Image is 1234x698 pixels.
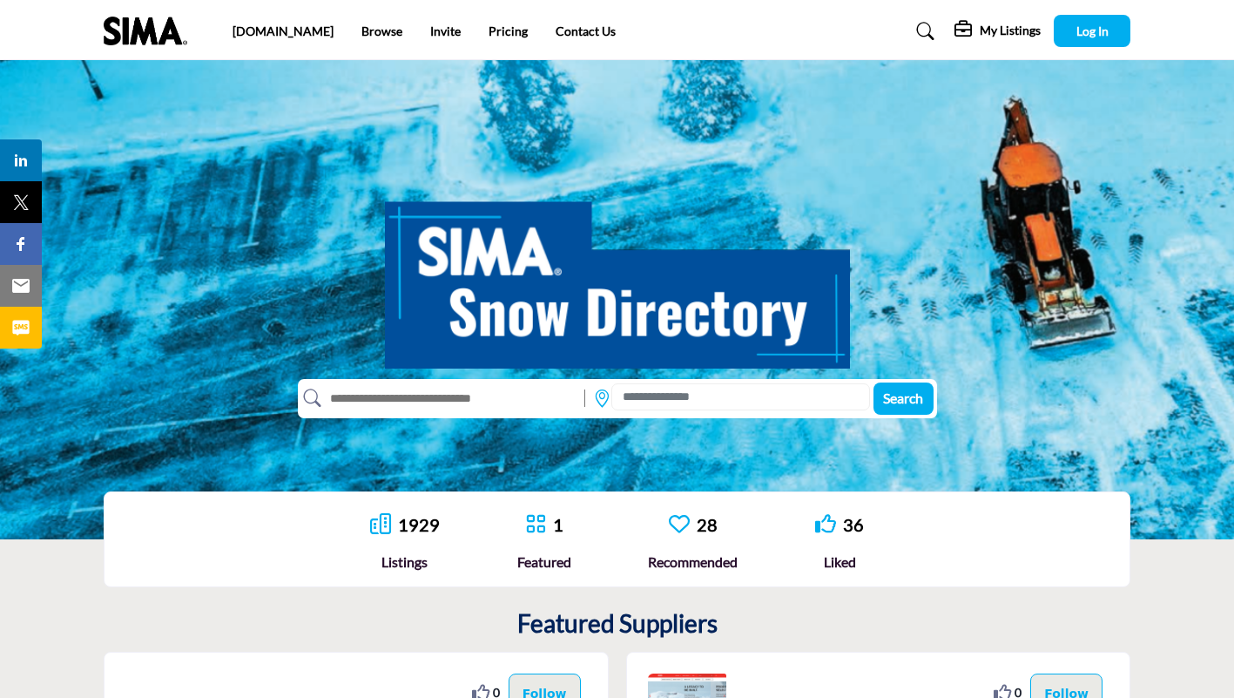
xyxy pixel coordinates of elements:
[104,17,196,45] img: Site Logo
[843,514,864,535] a: 36
[873,383,934,415] button: Search
[398,514,440,535] a: 1929
[883,390,923,406] span: Search
[430,24,461,38] a: Invite
[233,24,334,38] a: [DOMAIN_NAME]
[556,24,616,38] a: Contact Us
[580,385,590,411] img: Rectangle%203585.svg
[385,182,850,369] img: SIMA Snow Directory
[954,21,1041,42] div: My Listings
[815,552,864,573] div: Liked
[361,24,402,38] a: Browse
[1076,24,1109,38] span: Log In
[525,513,546,537] a: Go to Featured
[900,17,946,45] a: Search
[370,552,440,573] div: Listings
[553,514,563,535] a: 1
[517,609,718,639] h2: Featured Suppliers
[697,514,718,535] a: 28
[489,24,528,38] a: Pricing
[669,513,690,537] a: Go to Recommended
[815,513,836,534] i: Go to Liked
[1054,15,1130,47] button: Log In
[648,552,738,573] div: Recommended
[980,23,1041,38] h5: My Listings
[517,552,571,573] div: Featured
